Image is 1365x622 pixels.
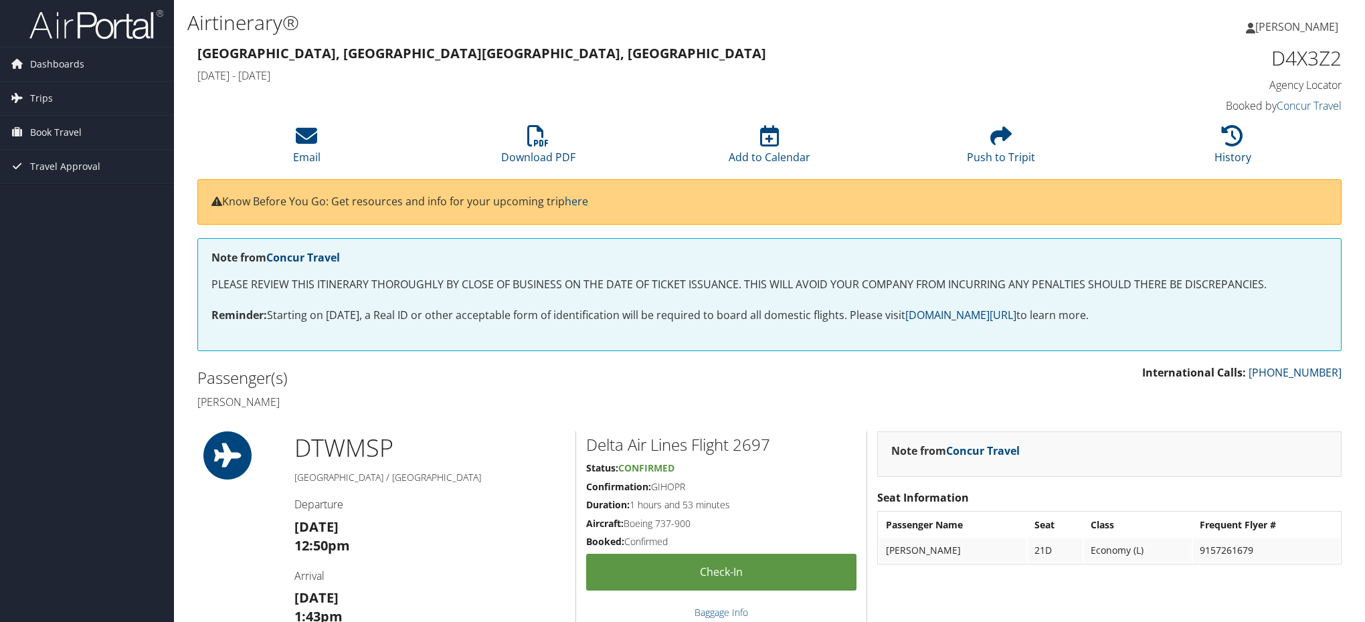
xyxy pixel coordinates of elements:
img: airportal-logo.png [29,9,163,40]
a: Email [293,132,321,165]
strong: Booked: [586,535,624,548]
strong: [DATE] [294,518,339,536]
td: Economy (L) [1084,538,1192,562]
h4: Booked by [1071,98,1342,113]
h4: [PERSON_NAME] [197,395,759,409]
span: Confirmed [618,461,674,474]
a: here [565,194,588,209]
h4: [DATE] - [DATE] [197,68,1051,83]
a: Concur Travel [946,443,1020,458]
span: Travel Approval [30,150,100,183]
strong: Note from [211,250,340,265]
th: Seat [1028,513,1083,537]
th: Frequent Flyer # [1193,513,1340,537]
h5: GIHOPR [586,480,856,494]
th: Class [1084,513,1192,537]
h4: Arrival [294,568,565,583]
p: PLEASE REVIEW THIS ITINERARY THOROUGHLY BY CLOSE OF BUSINESS ON THE DATE OF TICKET ISSUANCE. THIS... [211,276,1328,294]
strong: Aircraft: [586,517,624,530]
a: Concur Travel [266,250,340,265]
strong: International Calls: [1142,365,1246,380]
strong: Seat Information [877,490,969,505]
a: Push to Tripit [967,132,1035,165]
h1: Airtinerary® [187,9,964,37]
a: History [1214,132,1251,165]
strong: 12:50pm [294,536,350,554]
h4: Departure [294,497,565,512]
h2: Passenger(s) [197,367,759,389]
td: [PERSON_NAME] [879,538,1026,562]
span: Dashboards [30,47,84,81]
a: Concur Travel [1277,98,1342,113]
h1: D4X3Z2 [1071,44,1342,72]
strong: [GEOGRAPHIC_DATA], [GEOGRAPHIC_DATA] [GEOGRAPHIC_DATA], [GEOGRAPHIC_DATA] [197,44,766,62]
a: [PHONE_NUMBER] [1249,365,1342,380]
p: Know Before You Go: Get resources and info for your upcoming trip [211,193,1328,211]
h2: Delta Air Lines Flight 2697 [586,433,856,456]
th: Passenger Name [879,513,1026,537]
a: Download PDF [501,132,575,165]
a: Baggage Info [695,606,748,619]
strong: [DATE] [294,589,339,607]
h5: 1 hours and 53 minutes [586,498,856,512]
h1: DTW MSP [294,431,565,465]
strong: Reminder: [211,308,267,322]
strong: Status: [586,461,618,474]
td: 21D [1028,538,1083,562]
a: Check-in [586,554,856,591]
span: Book Travel [30,116,82,149]
h5: Boeing 737-900 [586,517,856,530]
td: 9157261679 [1193,538,1340,562]
h5: [GEOGRAPHIC_DATA] / [GEOGRAPHIC_DATA] [294,471,565,484]
span: Trips [30,82,53,115]
strong: Note from [891,443,1020,458]
strong: Confirmation: [586,480,651,493]
h5: Confirmed [586,535,856,548]
a: [PERSON_NAME] [1246,7,1352,47]
h4: Agency Locator [1071,78,1342,92]
a: Add to Calendar [729,132,810,165]
span: [PERSON_NAME] [1255,19,1338,34]
p: Starting on [DATE], a Real ID or other acceptable form of identification will be required to boar... [211,307,1328,324]
strong: Duration: [586,498,630,511]
a: [DOMAIN_NAME][URL] [905,308,1016,322]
